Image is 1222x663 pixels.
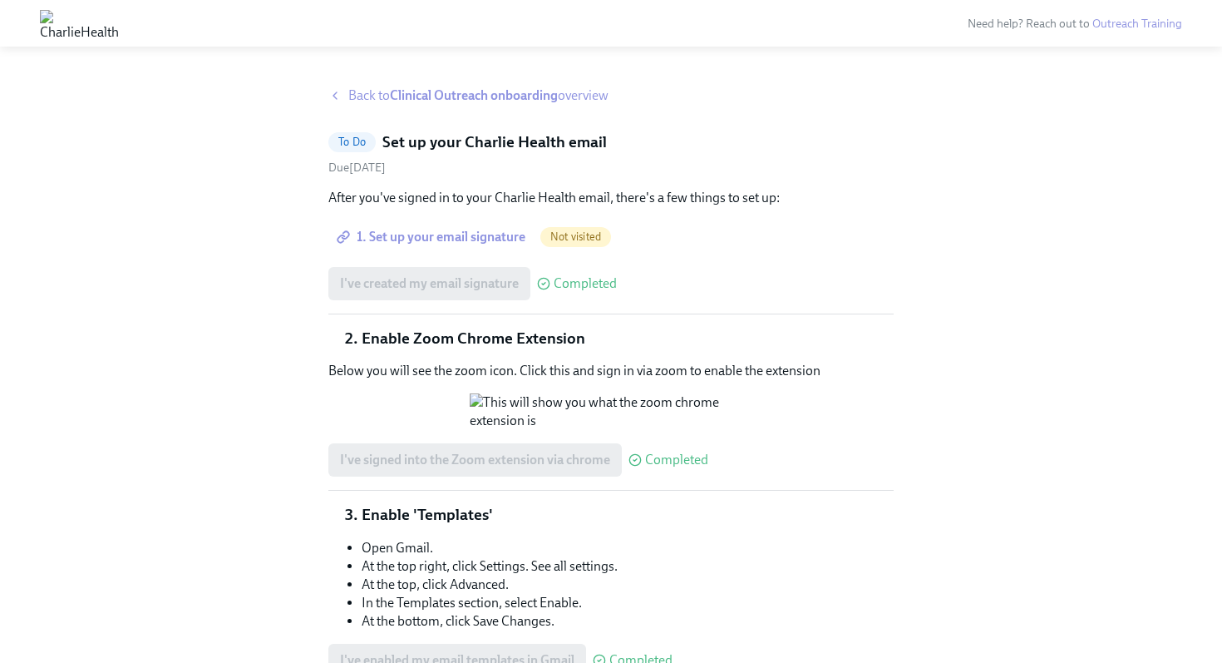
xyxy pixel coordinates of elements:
button: Zoom image [470,393,752,430]
p: Below you will see the zoom icon. Click this and sign in via zoom to enable the extension [328,362,894,380]
li: At the bottom, click Save Changes. [362,612,894,631]
span: To Do [328,136,376,148]
span: Back to overview [348,87,609,105]
img: CharlieHealth [40,10,119,37]
li: Enable 'Templates' [362,504,894,526]
p: After you've signed in to your Charlie Health email, there's a few things to set up: [328,189,894,207]
span: Not visited [540,230,611,243]
span: Completed [554,277,617,290]
span: Need help? Reach out to [968,17,1182,31]
strong: Clinical Outreach onboarding [390,87,558,103]
li: At the top right, click Settings. See all settings. [362,557,894,576]
li: Enable Zoom Chrome Extension [362,328,894,349]
a: Back toClinical Outreach onboardingoverview [328,87,894,105]
li: At the top, click Advanced. [362,576,894,594]
span: 1. Set up your email signature [340,229,525,245]
a: 1. Set up your email signature [328,220,537,254]
h5: Set up your Charlie Health email [382,131,607,153]
li: In the Templates section, select Enable. [362,594,894,612]
a: Outreach Training [1092,17,1182,31]
span: Tuesday, August 19th 2025, 10:00 am [328,161,386,175]
span: Completed [645,453,708,467]
li: Open Gmail. [362,539,894,557]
